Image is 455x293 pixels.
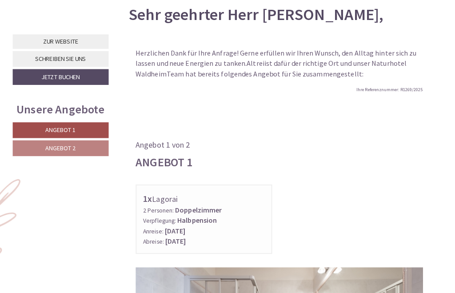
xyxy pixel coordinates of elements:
[140,48,423,78] p: Altrei Naturhotel Waldheim
[179,203,225,212] b: Doppelzimmer
[171,68,365,77] span: Team hat bereits folgendes Angebot für Sie zusammengestellt:
[148,214,180,222] small: Verpflegung:
[148,190,156,201] b: 1x
[169,233,190,242] b: [DATE]
[19,100,113,116] div: Unsere Angebote
[13,26,137,33] div: Naturhotel Waldheim
[19,51,113,66] a: Schreiben Sie uns
[148,225,168,232] small: Anreise:
[7,24,141,51] div: Guten Tag, wie können wir Ihnen helfen?
[51,142,81,150] span: Angebot 2
[140,138,194,148] span: Angebot 1 von 2
[19,68,113,84] a: Jetzt buchen
[181,213,220,222] b: Halbpension
[120,7,163,22] div: Dienstag
[140,152,196,169] div: Angebot 1
[235,234,283,250] button: Senden
[13,43,137,49] small: 06:28
[133,6,385,24] h1: Sehr geehrter Herr [PERSON_NAME],
[358,86,423,92] span: Ihre Referenznummer: R1269/2025
[267,58,373,67] span: ist dafür der richtige Ort und unser
[140,48,417,67] span: Herzlichen Dank für Ihre Anfrage! Gerne erfüllen wir Ihren Wunsch, den Alltag hinter sich zu lass...
[148,190,267,203] div: Lagorai
[148,204,178,212] small: 2 Personen:
[148,235,168,242] small: Abreise:
[169,223,189,232] b: [DATE]
[19,34,113,48] a: Zur Website
[51,124,81,132] span: Angebot 1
